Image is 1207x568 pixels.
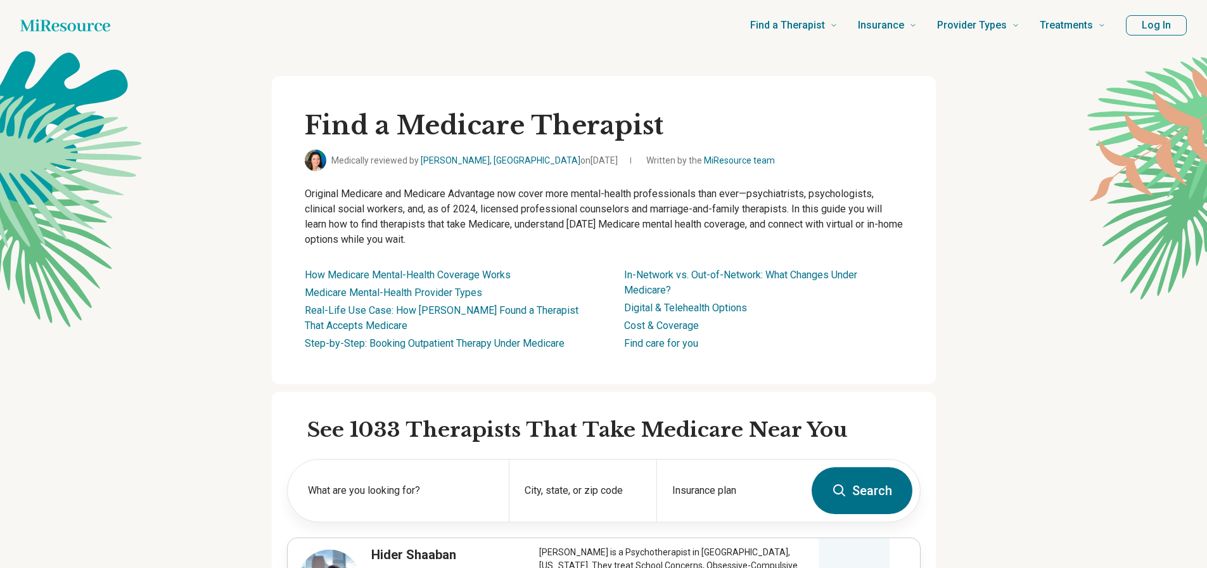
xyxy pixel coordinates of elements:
[858,16,904,34] span: Insurance
[750,16,825,34] span: Find a Therapist
[624,302,747,314] a: Digital & Telehealth Options
[937,16,1007,34] span: Provider Types
[624,319,699,332] a: Cost & Coverage
[308,483,494,498] label: What are you looking for?
[305,287,482,299] a: Medicare Mental-Health Provider Types
[305,109,903,142] h1: Find a Medicare Therapist
[1040,16,1093,34] span: Treatments
[624,337,698,349] a: Find care for you
[307,417,921,444] h2: See 1033 Therapists That Take Medicare Near You
[812,467,912,514] button: Search
[580,155,618,165] span: on [DATE]
[331,154,618,167] span: Medically reviewed by
[704,155,775,165] a: MiResource team
[305,337,565,349] a: Step-by-Step: Booking Outpatient Therapy Under Medicare
[305,269,511,281] a: How Medicare Mental-Health Coverage Works
[646,154,775,167] span: Written by the
[421,155,580,165] a: [PERSON_NAME], [GEOGRAPHIC_DATA]
[305,304,578,332] a: Real-Life Use Case: How [PERSON_NAME] Found a Therapist That Accepts Medicare
[624,269,857,296] a: In-Network vs. Out-of-Network: What Changes Under Medicare?
[20,13,110,38] a: Home page
[1126,15,1187,35] button: Log In
[305,186,903,247] p: Original Medicare and Medicare Advantage now cover more mental-health professionals than ever—psy...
